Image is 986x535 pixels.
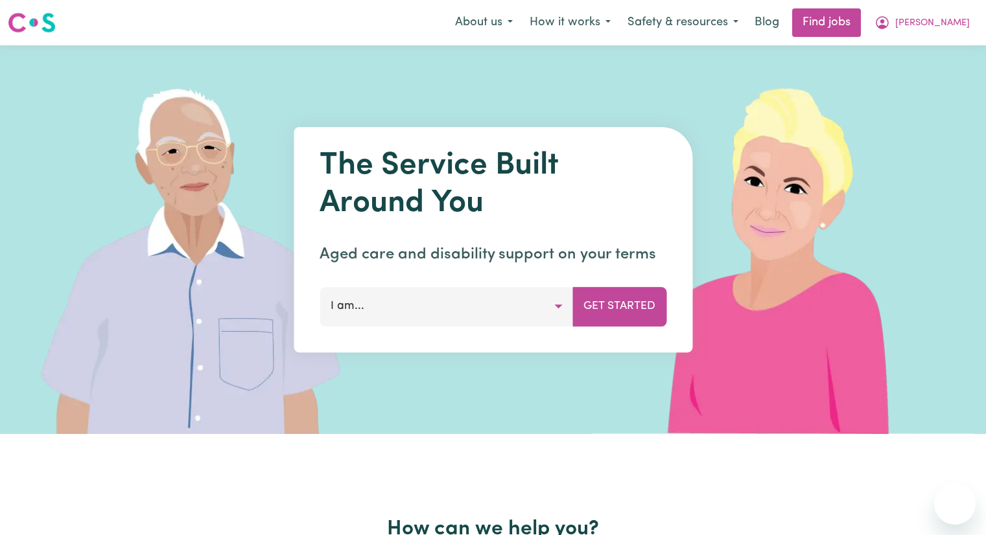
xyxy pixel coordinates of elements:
[320,287,573,326] button: I am...
[8,8,56,38] a: Careseekers logo
[320,243,666,266] p: Aged care and disability support on your terms
[572,287,666,326] button: Get Started
[521,9,619,36] button: How it works
[447,9,521,36] button: About us
[866,9,978,36] button: My Account
[8,11,56,34] img: Careseekers logo
[320,148,666,222] h1: The Service Built Around You
[747,8,787,37] a: Blog
[934,483,976,525] iframe: Button to launch messaging window
[619,9,747,36] button: Safety & resources
[792,8,861,37] a: Find jobs
[895,16,970,30] span: [PERSON_NAME]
